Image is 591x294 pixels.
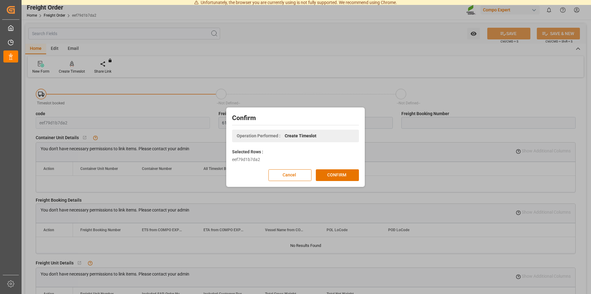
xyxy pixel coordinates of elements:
[232,149,263,155] label: Selected Rows :
[316,169,359,181] button: CONFIRM
[285,133,316,139] span: Create Timeslot
[232,113,359,123] h2: Confirm
[237,133,280,139] span: Operation Performed :
[232,156,359,163] div: eef79d1b7da2
[268,169,312,181] button: Cancel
